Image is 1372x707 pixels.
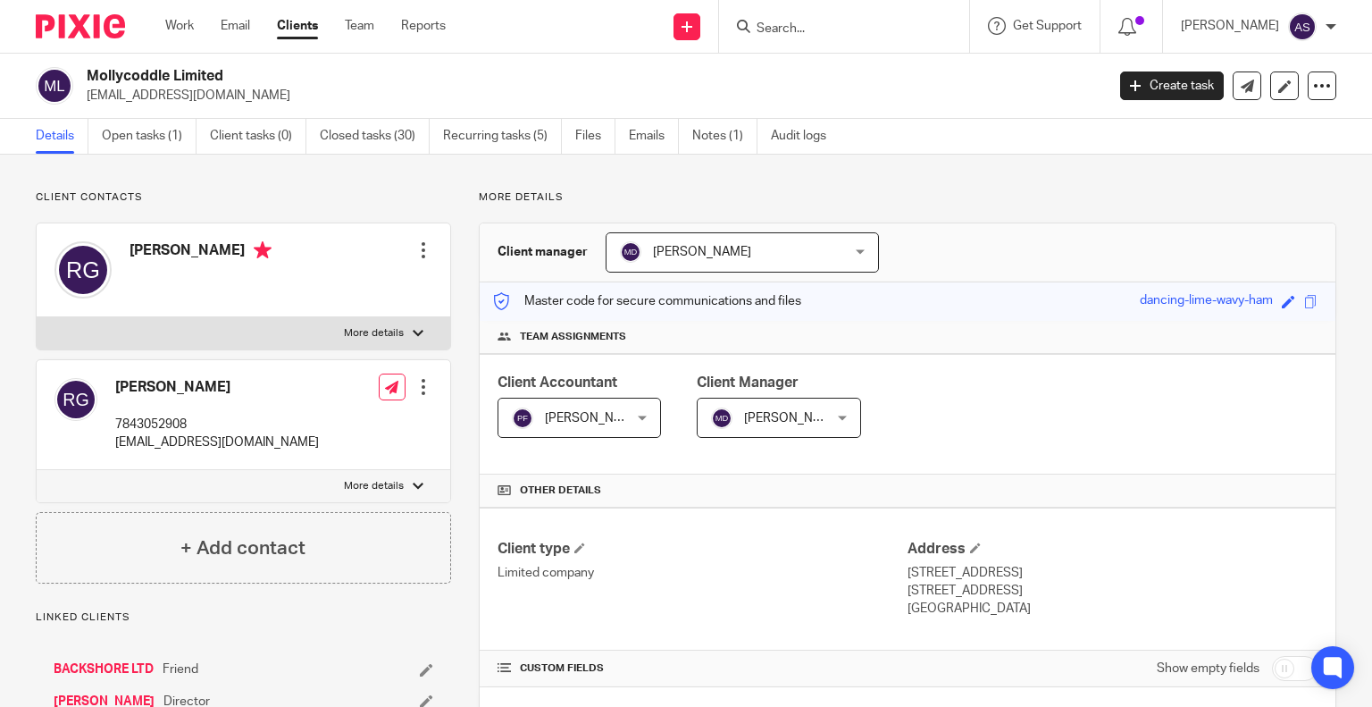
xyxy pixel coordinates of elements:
[498,375,617,390] span: Client Accountant
[575,119,615,154] a: Files
[115,378,319,397] h4: [PERSON_NAME]
[102,119,197,154] a: Open tasks (1)
[520,330,626,344] span: Team assignments
[908,540,1318,559] h4: Address
[54,241,112,299] img: svg%3E
[401,17,446,35] a: Reports
[520,484,601,498] span: Other details
[36,610,451,625] p: Linked clients
[908,564,1318,582] p: [STREET_ADDRESS]
[1181,17,1279,35] p: [PERSON_NAME]
[36,67,73,105] img: svg%3E
[36,14,125,38] img: Pixie
[498,243,588,261] h3: Client manager
[498,564,908,582] p: Limited company
[165,17,194,35] a: Work
[755,21,916,38] input: Search
[87,67,892,86] h2: Mollycoddle Limited
[545,412,643,425] span: [PERSON_NAME]
[54,661,154,678] a: BACKSHORE LTD
[1140,291,1273,312] div: dancing-lime-wavy-ham
[344,479,404,493] p: More details
[180,534,305,562] h4: + Add contact
[254,241,272,259] i: Primary
[36,119,88,154] a: Details
[221,17,250,35] a: Email
[629,119,679,154] a: Emails
[620,241,641,263] img: svg%3E
[277,17,318,35] a: Clients
[692,119,757,154] a: Notes (1)
[210,119,306,154] a: Client tasks (0)
[908,600,1318,618] p: [GEOGRAPHIC_DATA]
[1288,13,1317,41] img: svg%3E
[493,292,801,310] p: Master code for secure communications and files
[320,119,430,154] a: Closed tasks (30)
[512,408,533,429] img: svg%3E
[130,241,272,264] h4: [PERSON_NAME]
[345,17,374,35] a: Team
[163,661,198,678] span: Friend
[744,412,842,425] span: [PERSON_NAME]
[908,582,1318,600] p: [STREET_ADDRESS]
[87,87,1093,105] p: [EMAIL_ADDRESS][DOMAIN_NAME]
[344,326,404,341] p: More details
[479,190,1336,205] p: More details
[115,416,319,433] p: 7843052908
[115,433,319,451] p: [EMAIL_ADDRESS][DOMAIN_NAME]
[653,246,751,258] span: [PERSON_NAME]
[443,119,562,154] a: Recurring tasks (5)
[1013,20,1082,32] span: Get Support
[36,190,451,205] p: Client contacts
[711,408,732,429] img: svg%3E
[697,375,799,390] span: Client Manager
[771,119,840,154] a: Audit logs
[1120,72,1224,100] a: Create task
[498,540,908,559] h4: Client type
[1157,660,1259,678] label: Show empty fields
[498,661,908,676] h4: CUSTOM FIELDS
[54,378,97,421] img: svg%3E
